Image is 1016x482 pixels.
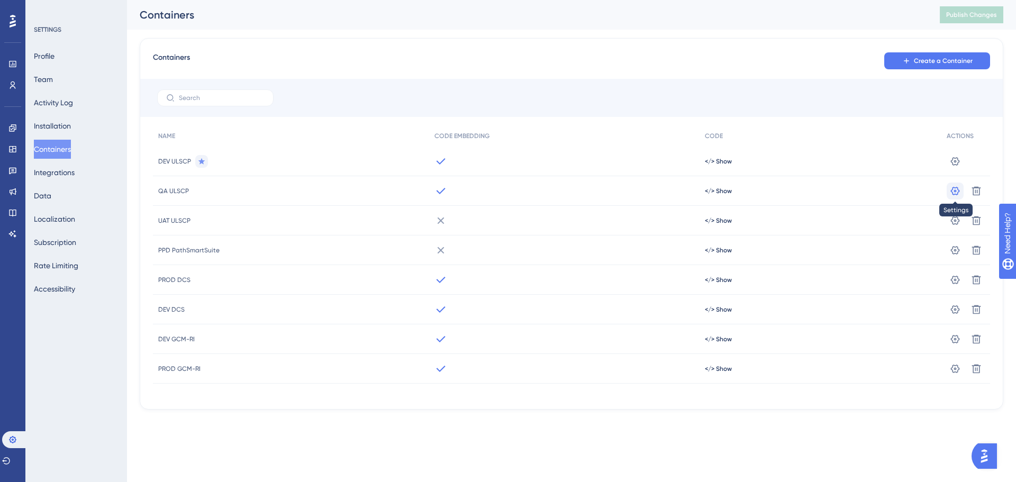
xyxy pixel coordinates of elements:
div: SETTINGS [34,25,120,34]
span: Publish Changes [946,11,997,19]
button: Subscription [34,233,76,252]
button: Activity Log [34,93,73,112]
button: Create a Container [884,52,990,69]
button: </> Show [705,187,732,195]
button: Installation [34,116,71,135]
button: </> Show [705,305,732,314]
div: Containers [140,7,913,22]
button: </> Show [705,365,732,373]
button: </> Show [705,276,732,284]
span: DEV ULSCP [158,157,191,166]
button: Integrations [34,163,75,182]
button: Team [34,70,53,89]
button: Localization [34,210,75,229]
span: NAME [158,132,175,140]
span: PROD DCS [158,276,190,284]
button: Data [34,186,51,205]
button: Rate Limiting [34,256,78,275]
span: Containers [153,51,190,70]
button: </> Show [705,335,732,343]
span: CODE [705,132,723,140]
span: PROD GCM-RI [158,365,201,373]
button: Containers [34,140,71,159]
span: QA ULSCP [158,187,189,195]
button: Publish Changes [940,6,1003,23]
span: Create a Container [914,57,973,65]
input: Search [179,94,265,102]
button: Accessibility [34,279,75,298]
button: Profile [34,47,55,66]
span: Need Help? [25,3,66,15]
span: DEV GCM-RI [158,335,195,343]
span: DEV DCS [158,305,185,314]
iframe: UserGuiding AI Assistant Launcher [972,440,1003,472]
button: </> Show [705,157,732,166]
span: PPD PathSmartSuite [158,246,220,254]
button: </> Show [705,216,732,225]
span: CODE EMBEDDING [434,132,489,140]
span: ACTIONS [947,132,974,140]
button: </> Show [705,246,732,254]
span: UAT ULSCP [158,216,190,225]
